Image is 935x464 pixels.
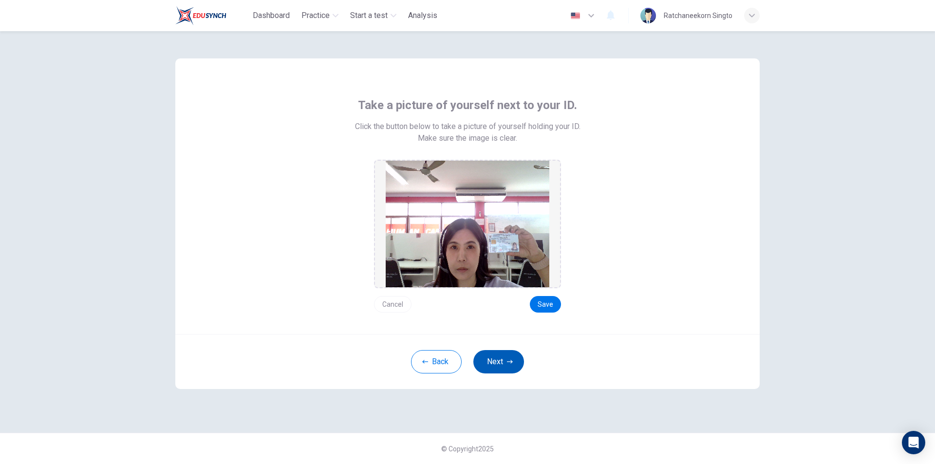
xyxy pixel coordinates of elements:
[664,10,732,21] div: Ratchaneekorn Singto
[175,6,249,25] a: Train Test logo
[355,121,580,132] span: Click the button below to take a picture of yourself holding your ID.
[902,431,925,454] div: Open Intercom Messenger
[253,10,290,21] span: Dashboard
[411,350,462,373] button: Back
[418,132,517,144] span: Make sure the image is clear.
[408,10,437,21] span: Analysis
[358,97,577,113] span: Take a picture of yourself next to your ID.
[298,7,342,24] button: Practice
[386,161,549,287] img: preview screemshot
[350,10,388,21] span: Start a test
[346,7,400,24] button: Start a test
[640,8,656,23] img: Profile picture
[404,7,441,24] button: Analysis
[530,296,561,313] button: Save
[441,445,494,453] span: © Copyright 2025
[473,350,524,373] button: Next
[374,296,411,313] button: Cancel
[249,7,294,24] button: Dashboard
[301,10,330,21] span: Practice
[569,12,581,19] img: en
[175,6,226,25] img: Train Test logo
